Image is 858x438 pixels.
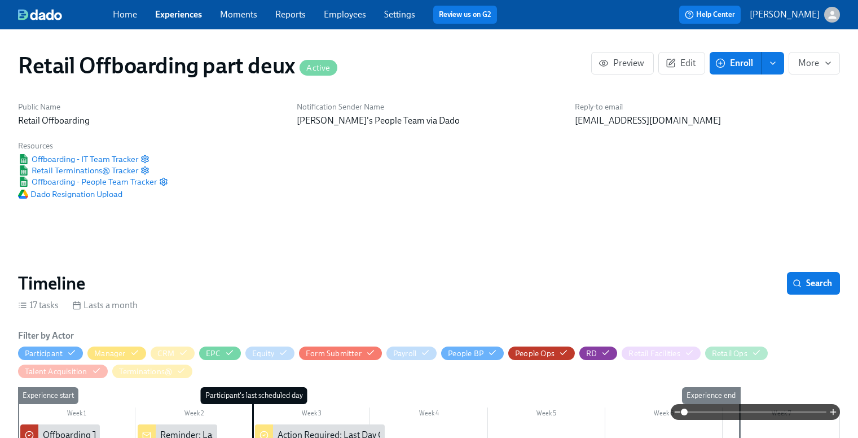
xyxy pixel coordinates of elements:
[685,9,735,20] span: Help Center
[787,272,840,295] button: Search
[433,6,497,24] button: Review us on G2
[710,52,762,75] button: Enroll
[25,348,63,359] div: Hide Participant
[306,348,362,359] div: Form Submitter
[18,177,29,187] img: Google Sheet
[18,154,138,165] a: Google SheetOffboarding - IT Team Tracker
[575,102,840,112] h6: Reply-to email
[18,102,283,112] h6: Public Name
[18,165,138,176] span: Retail Terminations@ Tracker
[245,347,294,360] button: Equity
[18,165,29,176] img: Google Sheet
[87,347,146,360] button: Manager
[18,299,59,312] div: 17 tasks
[220,9,257,20] a: Moments
[157,348,175,359] div: Hide CRM
[94,348,125,359] div: Hide Manager
[750,8,820,21] p: [PERSON_NAME]
[798,58,830,69] span: More
[622,347,700,360] button: Retail Facilities
[762,52,784,75] button: enroll
[705,347,768,360] button: Retail Ops
[18,330,74,342] h6: Filter by Actor
[18,154,29,164] img: Google Sheet
[658,52,705,75] button: Edit
[591,52,654,75] button: Preview
[750,7,840,23] button: [PERSON_NAME]
[601,58,644,69] span: Preview
[113,9,137,20] a: Home
[18,9,62,20] img: dado
[386,347,437,360] button: Payroll
[795,278,832,289] span: Search
[18,52,337,79] h1: Retail Offboarding part deux
[206,348,221,359] div: Hide EPC
[18,115,283,127] p: Retail Offboarding
[579,347,617,360] button: RD
[439,9,491,20] a: Review us on G2
[575,115,840,127] p: [EMAIL_ADDRESS][DOMAIN_NAME]
[201,387,307,404] div: Participant's last scheduled day
[441,347,504,360] button: People BP
[718,58,753,69] span: Enroll
[18,189,122,200] span: Dado Resignation Upload
[25,366,87,377] div: Hide Talent Acquisition
[448,348,483,359] div: Hide People BP
[199,347,241,360] button: EPC
[508,347,575,360] button: People Ops
[18,141,168,151] h6: Resources
[300,64,337,72] span: Active
[324,9,366,20] a: Employees
[18,365,108,378] button: Talent Acquisition
[299,347,382,360] button: Form Submitter
[18,176,157,187] span: Offboarding - People Team Tracker
[275,9,306,20] a: Reports
[155,9,202,20] a: Experiences
[297,102,562,112] h6: Notification Sender Name
[18,387,78,404] div: Experience start
[18,176,157,187] a: Google SheetOffboarding - People Team Tracker
[119,366,173,377] div: Hide Terminations@
[789,52,840,75] button: More
[18,165,138,176] a: Google SheetRetail Terminations@ Tracker
[297,115,562,127] p: [PERSON_NAME]'s People Team via Dado
[628,348,680,359] div: Retail Facilities
[712,348,747,359] div: Hide Retail Ops
[682,387,740,404] div: Experience end
[515,348,555,359] div: People Ops
[112,365,193,378] button: Terminations@
[679,6,741,24] button: Help Center
[668,58,696,69] span: Edit
[18,347,83,360] button: Participant
[72,299,138,312] div: Lasts a month
[393,348,416,359] div: Payroll
[151,347,195,360] button: CRM
[18,272,85,295] h2: Timeline
[586,348,597,359] div: Hide RD
[18,9,113,20] a: dado
[18,189,122,200] a: Google DriveDado Resignation Upload
[384,9,415,20] a: Settings
[252,348,274,359] div: Hide Equity
[18,154,138,165] span: Offboarding - IT Team Tracker
[18,190,28,199] img: Google Drive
